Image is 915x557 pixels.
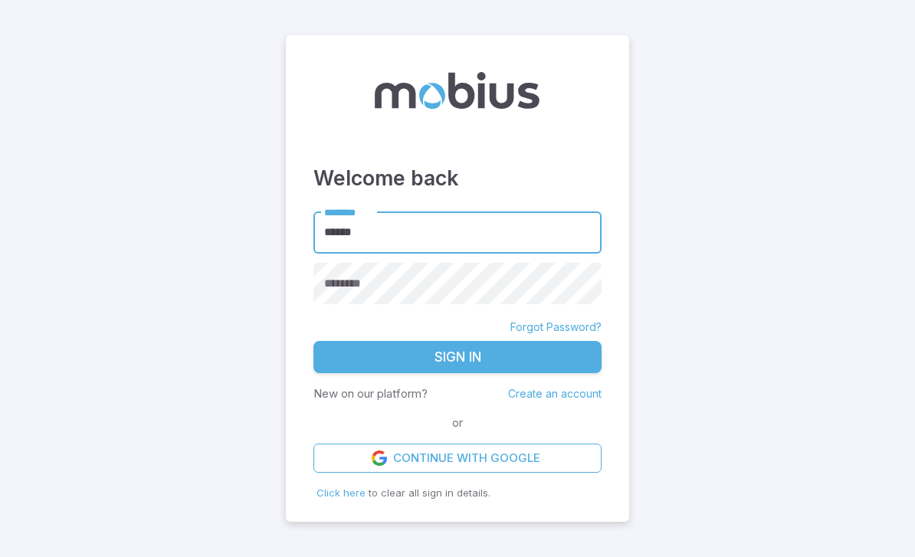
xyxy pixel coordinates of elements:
[316,487,366,499] span: Click here
[313,385,428,402] p: New on our platform?
[448,414,467,431] span: or
[508,387,602,400] a: Create an account
[316,485,599,500] p: to clear all sign in details.
[510,319,602,335] a: Forgot Password?
[313,341,602,373] button: Sign In
[313,444,602,473] a: Continue with Google
[313,162,602,193] h3: Welcome back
